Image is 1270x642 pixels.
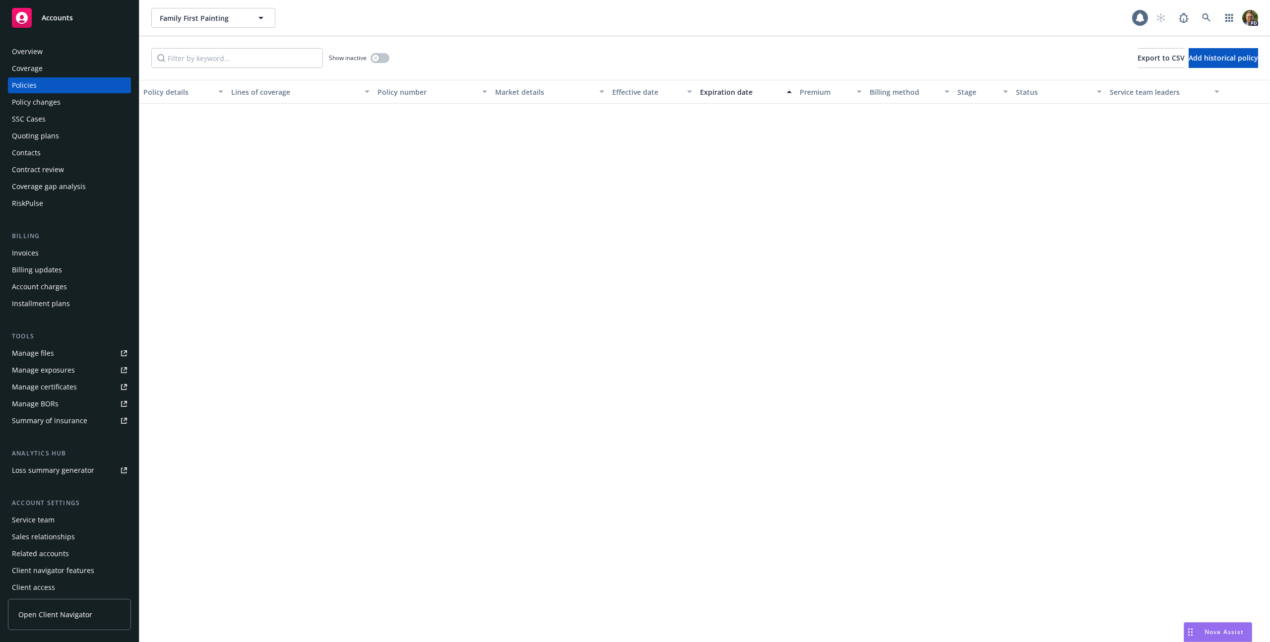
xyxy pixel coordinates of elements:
a: Manage exposures [8,362,131,378]
a: Manage certificates [8,379,131,395]
a: Search [1197,8,1216,28]
div: Policies [12,77,37,93]
button: Lines of coverage [227,80,374,104]
div: Manage BORs [12,396,59,412]
div: Effective date [612,87,681,97]
a: Coverage [8,61,131,76]
button: Nova Assist [1184,622,1252,642]
div: Account settings [8,498,131,508]
div: Service team leaders [1110,87,1208,97]
div: Lines of coverage [231,87,359,97]
a: Contract review [8,162,131,178]
div: Expiration date [700,87,781,97]
input: Filter by keyword... [151,48,323,68]
div: Policy number [378,87,476,97]
div: Contacts [12,145,41,161]
div: Status [1016,87,1091,97]
img: photo [1242,10,1258,26]
div: Sales relationships [12,529,75,545]
div: Premium [800,87,851,97]
div: Related accounts [12,546,69,562]
span: Add historical policy [1189,53,1258,63]
button: Status [1012,80,1106,104]
a: Service team [8,512,131,528]
button: Effective date [608,80,696,104]
a: Installment plans [8,296,131,312]
a: SSC Cases [8,111,131,127]
a: Contacts [8,145,131,161]
a: Start snowing [1151,8,1171,28]
div: Service team [12,512,55,528]
div: Market details [495,87,593,97]
div: Stage [957,87,997,97]
div: Tools [8,331,131,341]
div: Manage exposures [12,362,75,378]
div: Billing [8,231,131,241]
div: Billing updates [12,262,62,278]
span: Nova Assist [1205,628,1244,636]
a: Coverage gap analysis [8,179,131,194]
a: Account charges [8,279,131,295]
div: Installment plans [12,296,70,312]
div: Overview [12,44,43,60]
div: Manage files [12,345,54,361]
div: Coverage gap analysis [12,179,86,194]
button: Policy number [374,80,491,104]
div: Client access [12,579,55,595]
a: Manage BORs [8,396,131,412]
div: Billing method [870,87,939,97]
span: Show inactive [329,54,367,62]
span: Accounts [42,14,73,22]
div: SSC Cases [12,111,46,127]
a: Client access [8,579,131,595]
div: Invoices [12,245,39,261]
div: Client navigator features [12,563,94,578]
a: Sales relationships [8,529,131,545]
a: RiskPulse [8,195,131,211]
button: Market details [491,80,608,104]
a: Loss summary generator [8,462,131,478]
a: Report a Bug [1174,8,1194,28]
button: Service team leaders [1106,80,1223,104]
div: Policy details [143,87,212,97]
div: Analytics hub [8,449,131,458]
div: Coverage [12,61,43,76]
button: Policy details [139,80,227,104]
button: Export to CSV [1138,48,1185,68]
span: Open Client Navigator [18,609,92,620]
a: Related accounts [8,546,131,562]
a: Policy changes [8,94,131,110]
a: Accounts [8,4,131,32]
button: Stage [953,80,1012,104]
a: Client navigator features [8,563,131,578]
div: Summary of insurance [12,413,87,429]
a: Manage files [8,345,131,361]
div: Account charges [12,279,67,295]
div: Loss summary generator [12,462,94,478]
a: Policies [8,77,131,93]
button: Premium [796,80,866,104]
span: Export to CSV [1138,53,1185,63]
button: Family First Painting [151,8,275,28]
a: Summary of insurance [8,413,131,429]
a: Overview [8,44,131,60]
a: Invoices [8,245,131,261]
div: RiskPulse [12,195,43,211]
a: Switch app [1219,8,1239,28]
button: Expiration date [696,80,796,104]
a: Billing updates [8,262,131,278]
div: Policy changes [12,94,61,110]
div: Quoting plans [12,128,59,144]
a: Quoting plans [8,128,131,144]
div: Drag to move [1184,623,1197,642]
button: Billing method [866,80,953,104]
button: Add historical policy [1189,48,1258,68]
span: Family First Painting [160,13,246,23]
div: Manage certificates [12,379,77,395]
div: Contract review [12,162,64,178]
